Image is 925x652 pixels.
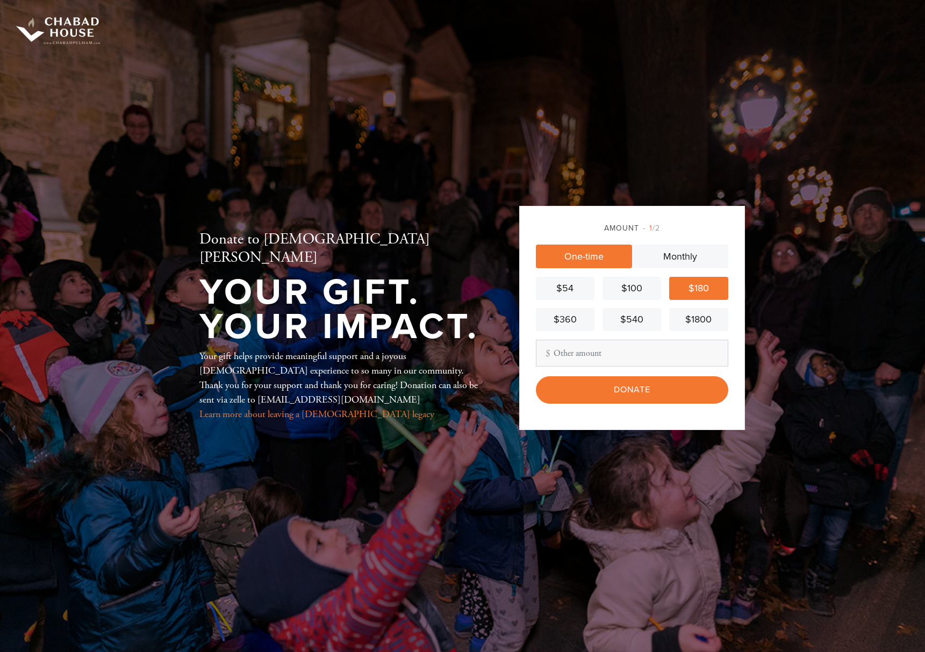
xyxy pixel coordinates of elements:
[536,376,728,403] input: Donate
[199,408,434,420] a: Learn more about leaving a [DEMOGRAPHIC_DATA] legacy
[669,277,728,300] a: $180
[540,312,590,327] div: $360
[540,281,590,296] div: $54
[649,224,652,233] span: 1
[673,312,723,327] div: $1800
[536,245,632,268] a: One-time
[632,245,728,268] a: Monthly
[607,312,657,327] div: $540
[607,281,657,296] div: $100
[603,308,661,331] a: $540
[536,277,594,300] a: $54
[16,5,100,44] img: chabad%20house%20logo%20white%202_1.png
[536,308,594,331] a: $360
[669,308,728,331] a: $1800
[643,224,660,233] span: /2
[536,223,728,234] div: Amount
[603,277,661,300] a: $100
[199,275,484,345] h1: Your Gift. Your Impact.
[673,281,723,296] div: $180
[536,340,728,367] input: Other amount
[199,349,484,421] div: Your gift helps provide meaningful support and a joyous [DEMOGRAPHIC_DATA] experience to so many ...
[199,231,484,267] h2: Donate to [DEMOGRAPHIC_DATA][PERSON_NAME]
